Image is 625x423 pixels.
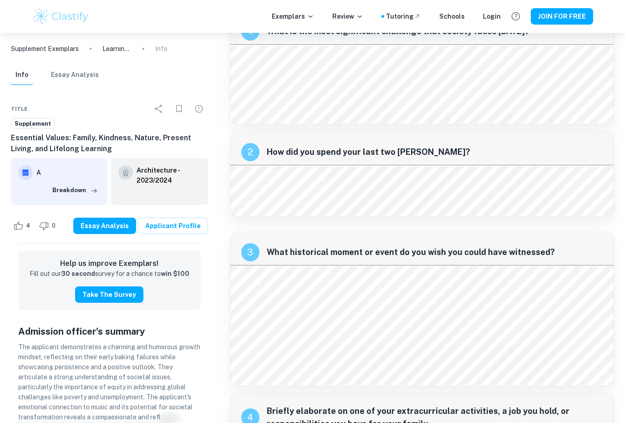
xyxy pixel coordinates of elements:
span: Title [11,105,28,113]
img: Clastify logo [32,7,90,25]
a: Login [483,11,501,21]
div: Bookmark [170,100,188,118]
a: Applicant Profile [138,218,208,234]
p: Exemplars [272,11,314,21]
button: Essay Analysis [73,218,136,234]
div: Report issue [190,100,208,118]
h6: Essential Values: Family, Kindness, Nature, Present Living, and Lifelong Learning [11,133,208,154]
button: Help and Feedback [508,9,523,24]
strong: win $100 [161,270,189,277]
p: Learning Perseverance Through Baking [102,44,132,54]
div: recipe [241,243,259,261]
h6: Help us improve Exemplars! [25,258,193,269]
strong: 30 second [61,270,95,277]
span: 0 [47,221,61,230]
div: Share [150,100,168,118]
div: Dislike [37,219,61,233]
a: Schools [439,11,465,21]
a: Supplement Exemplars [11,44,79,54]
a: Supplement [11,118,55,129]
span: The applicant demonstrates a charming and humorous growth mindset, reflecting on their early baki... [18,343,200,421]
h5: Admission officer's summary [18,325,201,338]
button: Essay Analysis [51,65,99,85]
span: 4 [21,221,35,230]
span: How did you spend your last two [PERSON_NAME]? [267,146,603,158]
p: Review [332,11,363,21]
span: Supplement [11,119,54,128]
p: Fill out our survey for a chance to [30,269,189,279]
span: What historical moment or event do you wish you could have witnessed? [267,246,603,259]
div: Like [11,219,35,233]
button: JOIN FOR FREE [531,8,593,25]
a: Architecture - 2023/2024 [137,165,200,185]
div: recipe [241,143,259,161]
button: Take the Survey [75,286,143,303]
a: Tutoring [386,11,421,21]
button: Info [11,65,33,85]
h6: A [36,168,100,178]
p: Info [155,44,168,54]
button: Breakdown [50,183,100,197]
